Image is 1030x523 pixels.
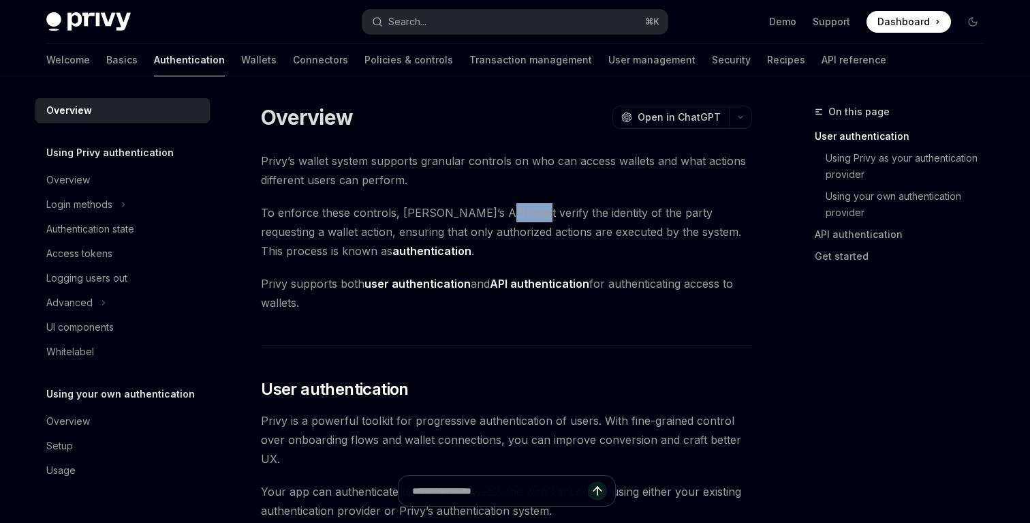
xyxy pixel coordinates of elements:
[35,168,210,192] a: Overview
[867,11,951,33] a: Dashboard
[364,277,471,290] strong: user authentication
[35,266,210,290] a: Logging users out
[815,125,995,147] a: User authentication
[46,386,195,402] h5: Using your own authentication
[261,203,752,260] span: To enforce these controls, [PERSON_NAME]’s API must verify the identity of the party requesting a...
[46,270,127,286] div: Logging users out
[392,244,471,258] strong: authentication
[767,44,805,76] a: Recipes
[877,15,930,29] span: Dashboard
[35,434,210,458] a: Setup
[35,409,210,434] a: Overview
[261,411,752,468] span: Privy is a powerful toolkit for progressive authentication of users. With fine-grained control ov...
[769,15,796,29] a: Demo
[261,378,409,400] span: User authentication
[815,245,995,267] a: Get started
[46,145,174,161] h5: Using Privy authentication
[815,224,995,245] a: API authentication
[46,172,90,188] div: Overview
[46,196,112,213] div: Login methods
[46,295,93,311] div: Advanced
[46,221,134,237] div: Authentication state
[261,151,752,190] span: Privy’s wallet system supports granular controls on who can access wallets and what actions diffe...
[469,44,592,76] a: Transaction management
[35,458,210,483] a: Usage
[364,44,453,76] a: Policies & controls
[362,10,668,34] button: Search...⌘K
[46,438,73,454] div: Setup
[822,44,886,76] a: API reference
[813,15,850,29] a: Support
[612,106,729,129] button: Open in ChatGPT
[46,44,90,76] a: Welcome
[828,104,890,120] span: On this page
[35,98,210,123] a: Overview
[712,44,751,76] a: Security
[588,481,607,500] button: Send message
[490,277,589,290] strong: API authentication
[46,12,131,31] img: dark logo
[46,102,92,119] div: Overview
[46,344,94,360] div: Whitelabel
[154,44,225,76] a: Authentication
[826,147,995,185] a: Using Privy as your authentication provider
[293,44,348,76] a: Connectors
[46,245,112,262] div: Access tokens
[608,44,696,76] a: User management
[46,413,90,430] div: Overview
[826,185,995,224] a: Using your own authentication provider
[261,105,353,130] h1: Overview
[645,16,659,27] span: ⌘ K
[35,217,210,241] a: Authentication state
[46,319,114,335] div: UI components
[35,241,210,266] a: Access tokens
[241,44,277,76] a: Wallets
[106,44,138,76] a: Basics
[35,315,210,340] a: UI components
[261,274,752,312] span: Privy supports both and for authenticating access to wallets.
[46,462,76,479] div: Usage
[35,340,210,364] a: Whitelabel
[962,11,984,33] button: Toggle dark mode
[388,14,426,30] div: Search...
[638,110,721,124] span: Open in ChatGPT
